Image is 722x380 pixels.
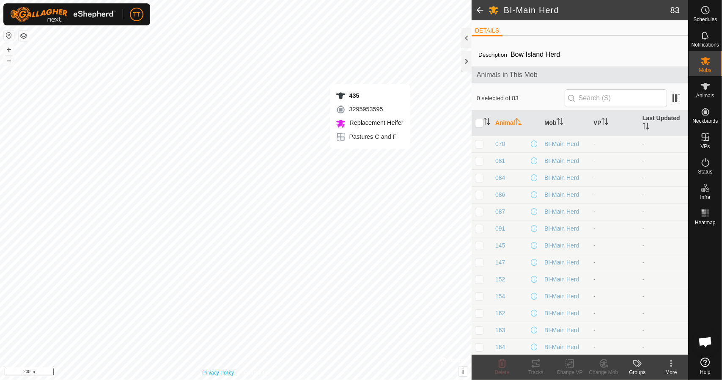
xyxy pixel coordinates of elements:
span: 086 [495,190,505,199]
span: Replacement Heifer [348,119,404,126]
span: Help [700,369,711,374]
span: Animals [696,93,714,98]
div: BI-Main Herd [544,207,587,216]
div: BI-Main Herd [544,326,587,335]
span: - [642,293,645,300]
span: Neckbands [692,118,718,124]
span: 084 [495,173,505,182]
th: VP [590,110,639,136]
span: Status [698,169,712,174]
div: Open chat [693,329,718,355]
input: Search (S) [565,89,667,107]
span: 154 [495,292,505,301]
button: Reset Map [4,30,14,41]
span: - [642,174,645,181]
app-display-virtual-paddock-transition: - [593,293,596,300]
span: - [642,310,645,317]
div: BI-Main Herd [544,343,587,352]
app-display-virtual-paddock-transition: - [593,259,596,266]
span: 147 [495,258,505,267]
span: 087 [495,207,505,216]
span: - [642,344,645,350]
div: BI-Main Herd [544,309,587,318]
div: BI-Main Herd [544,173,587,182]
div: BI-Main Herd [544,258,587,267]
span: 163 [495,326,505,335]
div: Groups [620,369,654,376]
div: Change VP [553,369,587,376]
span: - [642,276,645,283]
span: TT [133,10,140,19]
span: - [642,259,645,266]
li: DETAILS [472,26,502,36]
span: 152 [495,275,505,284]
a: Contact Us [244,369,269,377]
button: Map Layers [19,31,29,41]
span: 162 [495,309,505,318]
app-display-virtual-paddock-transition: - [593,276,596,283]
app-display-virtual-paddock-transition: - [593,344,596,350]
span: 0 selected of 83 [477,94,565,103]
div: BI-Main Herd [544,224,587,233]
p-sorticon: Activate to sort [515,119,522,126]
p-sorticon: Activate to sort [601,119,608,126]
span: Mobs [699,68,711,73]
div: More [654,369,688,376]
app-display-virtual-paddock-transition: - [593,208,596,215]
span: - [642,157,645,164]
app-display-virtual-paddock-transition: - [593,157,596,164]
span: - [642,225,645,232]
img: Gallagher Logo [10,7,116,22]
div: BI-Main Herd [544,292,587,301]
p-sorticon: Activate to sort [642,124,649,131]
span: - [642,191,645,198]
span: - [642,327,645,333]
app-display-virtual-paddock-transition: - [593,242,596,249]
div: 435 [336,91,404,101]
span: 164 [495,343,505,352]
span: Delete [495,369,510,375]
span: Animals in This Mob [477,70,683,80]
span: - [642,140,645,147]
div: BI-Main Herd [544,241,587,250]
span: 83 [670,4,680,17]
span: i [462,368,464,375]
app-display-virtual-paddock-transition: - [593,140,596,147]
span: Notifications [692,42,719,47]
app-display-virtual-paddock-transition: - [593,327,596,333]
div: BI-Main Herd [544,157,587,165]
a: Help [689,354,722,378]
span: - [642,242,645,249]
app-display-virtual-paddock-transition: - [593,191,596,198]
a: Privacy Policy [202,369,234,377]
h2: BI-Main Herd [504,5,670,15]
div: BI-Main Herd [544,140,587,149]
span: 145 [495,241,505,250]
span: 091 [495,224,505,233]
span: 070 [495,140,505,149]
button: + [4,44,14,55]
span: Schedules [693,17,717,22]
span: Heatmap [695,220,716,225]
button: – [4,55,14,66]
th: Mob [541,110,590,136]
app-display-virtual-paddock-transition: - [593,174,596,181]
app-display-virtual-paddock-transition: - [593,310,596,317]
span: VPs [700,144,710,149]
div: 3295953595 [336,104,404,114]
div: Pastures C and F [336,132,404,142]
button: i [458,367,468,376]
span: 081 [495,157,505,165]
span: Bow Island Herd [507,47,563,61]
div: Change Mob [587,369,620,376]
div: Tracks [519,369,553,376]
p-sorticon: Activate to sort [557,119,563,126]
span: - [642,208,645,215]
label: Description [478,52,507,58]
th: Animal [492,110,541,136]
div: BI-Main Herd [544,190,587,199]
span: Infra [700,195,710,200]
p-sorticon: Activate to sort [483,119,490,126]
app-display-virtual-paddock-transition: - [593,225,596,232]
div: BI-Main Herd [544,275,587,284]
